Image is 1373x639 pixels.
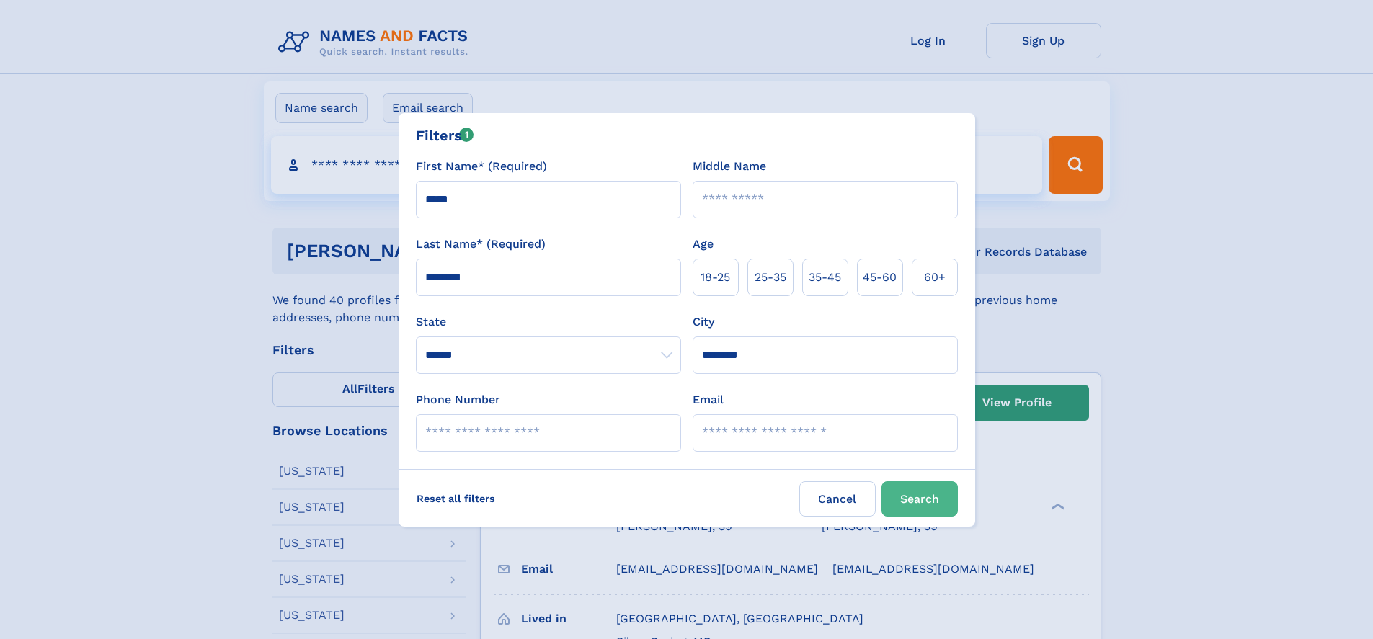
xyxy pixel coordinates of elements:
[701,269,730,286] span: 18‑25
[924,269,946,286] span: 60+
[693,391,724,408] label: Email
[407,481,505,516] label: Reset all filters
[693,313,714,331] label: City
[416,158,547,175] label: First Name* (Required)
[416,391,500,408] label: Phone Number
[863,269,897,286] span: 45‑60
[755,269,786,286] span: 25‑35
[693,236,714,253] label: Age
[416,313,681,331] label: State
[881,481,958,517] button: Search
[809,269,841,286] span: 35‑45
[416,125,474,146] div: Filters
[799,481,876,517] label: Cancel
[693,158,766,175] label: Middle Name
[416,236,546,253] label: Last Name* (Required)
